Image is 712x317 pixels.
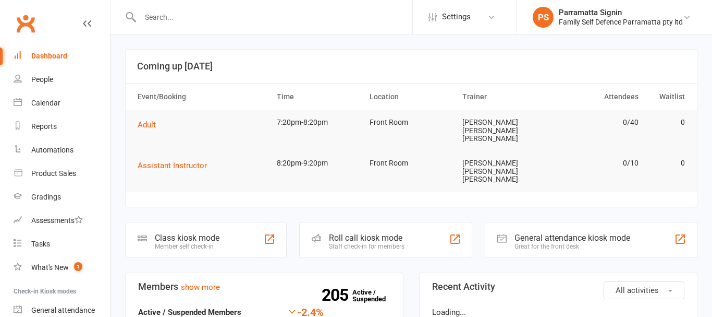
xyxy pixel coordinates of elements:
[137,61,685,72] h3: Coming up [DATE]
[31,216,83,225] div: Assessments
[181,283,220,292] a: show more
[533,7,554,28] div: PS
[14,209,110,232] a: Assessments
[559,8,683,17] div: Parramatta Signin
[559,17,683,27] div: Family Self Defence Parramatta pty ltd
[272,110,365,135] td: 7:20pm-8:20pm
[322,287,352,303] strong: 205
[272,84,365,110] th: Time
[643,151,690,175] td: 0
[138,308,241,317] strong: Active / Suspended Members
[133,84,272,110] th: Event/Booking
[329,243,404,250] div: Staff check-in for members
[514,243,630,250] div: Great for the front desk
[616,286,659,295] span: All activities
[14,256,110,279] a: What's New1
[14,91,110,115] a: Calendar
[74,262,82,271] span: 1
[643,84,690,110] th: Waitlist
[550,84,643,110] th: Attendees
[155,243,219,250] div: Member self check-in
[604,281,684,299] button: All activities
[14,138,110,162] a: Automations
[31,146,73,154] div: Automations
[365,151,458,175] td: Front Room
[31,263,69,272] div: What's New
[31,193,61,201] div: Gradings
[14,68,110,91] a: People
[31,240,50,248] div: Tasks
[138,281,390,292] h3: Members
[14,185,110,209] a: Gradings
[550,151,643,175] td: 0/10
[31,75,53,84] div: People
[138,159,214,172] button: Assistant Instructor
[352,281,398,310] a: 205Active / Suspended
[138,161,207,170] span: Assistant Instructor
[365,84,458,110] th: Location
[550,110,643,135] td: 0/40
[458,151,550,192] td: [PERSON_NAME] [PERSON_NAME] [PERSON_NAME]
[31,306,95,314] div: General attendance
[272,151,365,175] td: 8:20pm-9:20pm
[138,120,156,130] span: Adult
[458,84,550,110] th: Trainer
[31,169,76,178] div: Product Sales
[14,115,110,138] a: Reports
[138,119,163,131] button: Adult
[14,232,110,256] a: Tasks
[137,10,412,25] input: Search...
[14,44,110,68] a: Dashboard
[514,233,630,243] div: General attendance kiosk mode
[329,233,404,243] div: Roll call kiosk mode
[31,52,67,60] div: Dashboard
[31,99,60,107] div: Calendar
[13,10,39,37] a: Clubworx
[365,110,458,135] td: Front Room
[458,110,550,151] td: [PERSON_NAME] [PERSON_NAME] [PERSON_NAME]
[643,110,690,135] td: 0
[14,162,110,185] a: Product Sales
[31,122,57,131] div: Reports
[155,233,219,243] div: Class kiosk mode
[442,5,471,29] span: Settings
[432,281,684,292] h3: Recent Activity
